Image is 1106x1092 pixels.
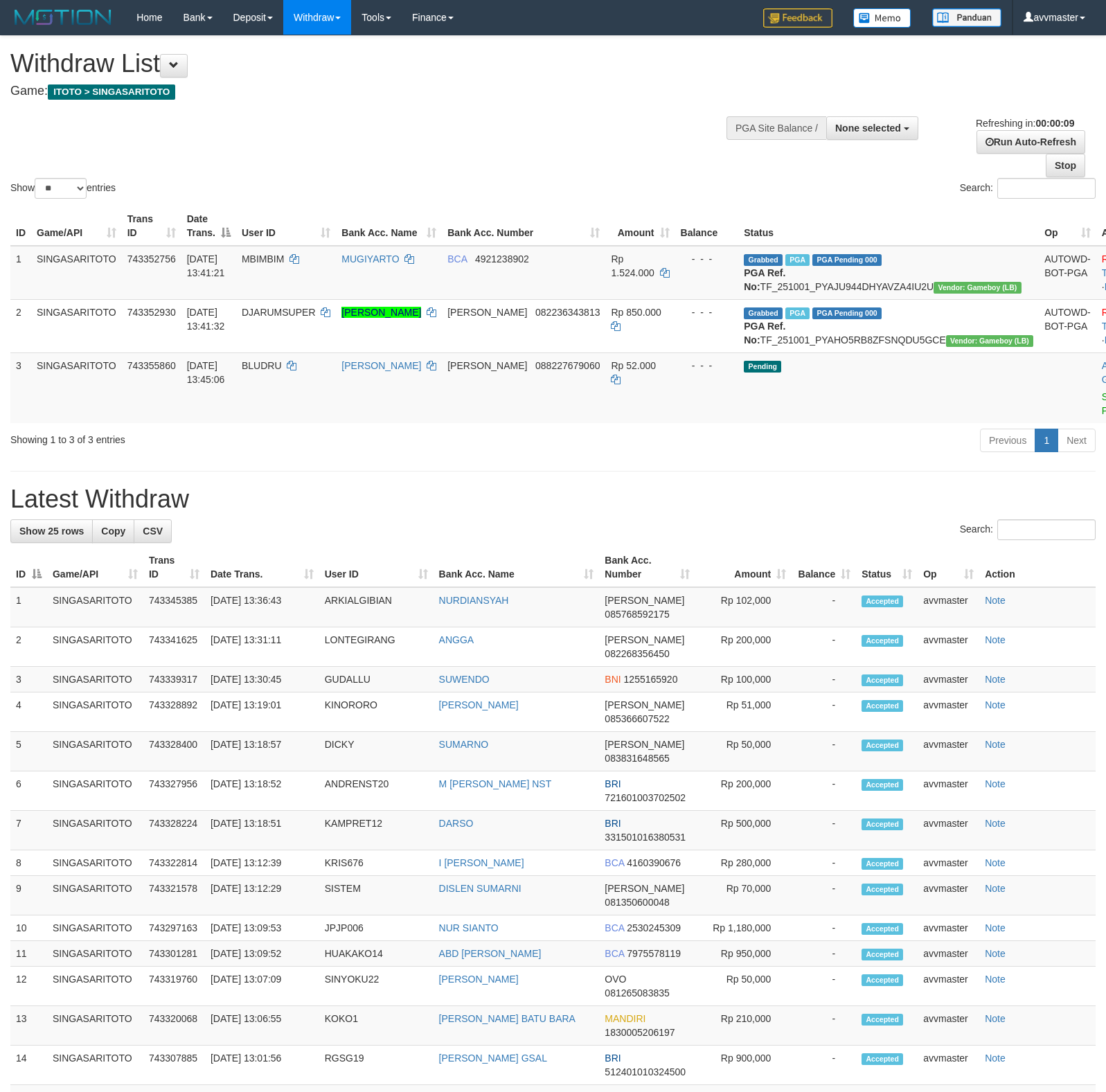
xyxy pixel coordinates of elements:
td: Rp 70,000 [695,876,792,915]
span: Marked by avvmaster [785,254,810,266]
th: Bank Acc. Number: activate to sort column ascending [442,206,605,246]
th: Bank Acc. Name: activate to sort column ascending [434,548,600,587]
span: Copy 331501016380531 to clipboard [605,832,686,843]
th: Date Trans.: activate to sort column descending [181,206,236,246]
td: 12 [10,967,47,1006]
span: BNI [605,674,621,685]
span: Grabbed [744,307,783,319]
td: 743328892 [143,692,205,732]
td: SINYOKU22 [319,967,434,1006]
span: Accepted [862,635,903,647]
td: 743322814 [143,850,205,876]
span: Copy 721601003702502 to clipboard [605,792,686,803]
img: MOTION_logo.png [10,7,116,28]
a: Note [985,778,1006,789]
label: Search: [960,178,1096,199]
td: 743328224 [143,811,205,850]
span: Rp 850.000 [611,307,661,318]
th: Game/API: activate to sort column ascending [47,548,143,587]
span: Accepted [862,1053,903,1065]
span: PGA Pending [812,254,882,266]
td: - [792,1046,856,1085]
td: KRIS676 [319,850,434,876]
td: avvmaster [918,627,979,667]
span: Accepted [862,818,903,830]
span: Accepted [862,740,903,751]
h1: Latest Withdraw [10,485,1096,513]
td: TF_251001_PYAHO5RB8ZFSNQDU5GCE [738,299,1039,352]
span: Copy 1830005206197 to clipboard [605,1027,675,1038]
a: I [PERSON_NAME] [439,857,524,868]
a: [PERSON_NAME] BATU BARA [439,1013,576,1024]
td: SINGASARITOTO [47,587,143,627]
td: KINORORO [319,692,434,732]
span: Copy 081265083835 to clipboard [605,987,669,999]
td: avvmaster [918,941,979,967]
a: ANGGA [439,634,474,645]
th: Status: activate to sort column ascending [856,548,918,587]
a: Note [985,595,1006,606]
td: - [792,692,856,732]
span: Accepted [862,779,903,791]
td: - [792,667,856,692]
td: [DATE] 13:06:55 [205,1006,319,1046]
td: SINGASARITOTO [47,732,143,771]
th: Date Trans.: activate to sort column ascending [205,548,319,587]
th: Balance [675,206,739,246]
a: NUR SIANTO [439,922,499,933]
td: [DATE] 13:31:11 [205,627,319,667]
span: None selected [835,123,901,134]
div: PGA Site Balance / [726,116,826,140]
span: Rp 52.000 [611,360,656,371]
td: avvmaster [918,732,979,771]
td: 10 [10,915,47,941]
td: 2 [10,627,47,667]
td: SINGASARITOTO [47,811,143,850]
a: Note [985,948,1006,959]
td: Rp 500,000 [695,811,792,850]
td: 1 [10,246,31,300]
span: Rp 1.524.000 [611,253,654,278]
span: BCA [447,253,467,265]
td: - [792,627,856,667]
a: Note [985,974,1006,985]
a: ABD [PERSON_NAME] [439,948,542,959]
td: SINGASARITOTO [47,771,143,811]
span: Copy 4921238902 to clipboard [475,253,529,265]
td: Rp 200,000 [695,771,792,811]
a: Note [985,1053,1006,1064]
span: Accepted [862,1014,903,1026]
a: M [PERSON_NAME] NST [439,778,552,789]
span: Accepted [862,674,903,686]
a: DISLEN SUMARNI [439,883,521,894]
a: Note [985,883,1006,894]
th: User ID: activate to sort column ascending [319,548,434,587]
label: Show entries [10,178,116,199]
span: BLUDRU [242,360,282,371]
td: SINGASARITOTO [47,1006,143,1046]
span: 743352930 [127,307,176,318]
th: User ID: activate to sort column ascending [236,206,336,246]
a: Note [985,818,1006,829]
a: [PERSON_NAME] [439,974,519,985]
td: JPJP006 [319,915,434,941]
td: avvmaster [918,587,979,627]
div: - - - [681,359,733,373]
td: 743307885 [143,1046,205,1085]
a: Show 25 rows [10,519,93,543]
td: avvmaster [918,850,979,876]
a: 1 [1035,429,1058,452]
td: 8 [10,850,47,876]
td: Rp 102,000 [695,587,792,627]
td: 13 [10,1006,47,1046]
a: Note [985,699,1006,710]
h4: Game: [10,84,724,98]
td: SINGASARITOTO [31,299,122,352]
span: [PERSON_NAME] [605,883,684,894]
th: Bank Acc. Number: activate to sort column ascending [599,548,695,587]
td: - [792,587,856,627]
span: BCA [605,857,624,868]
th: Status [738,206,1039,246]
a: CSV [134,519,172,543]
td: [DATE] 13:18:52 [205,771,319,811]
